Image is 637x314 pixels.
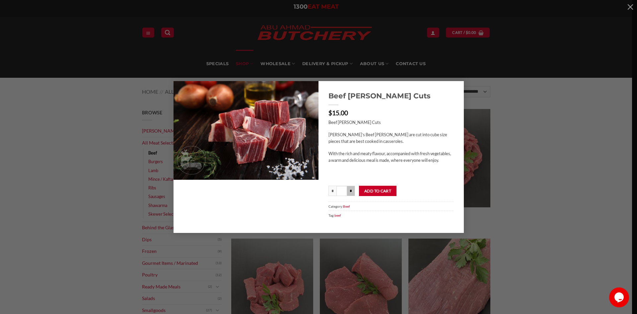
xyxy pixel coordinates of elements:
span: Category: [328,202,454,211]
button: Next [304,121,316,141]
a: Beef [343,204,350,208]
button: Add to cart [359,186,396,196]
p: With the rich and meaty flavour, accompanied with fresh vegetables, a warm and delicious meal is ... [328,150,454,164]
input: Increase quantity of Beef Curry Cuts [347,186,355,196]
iframe: chat widget [609,287,630,307]
p: Beef [PERSON_NAME] Cuts [328,119,454,126]
a: beef [334,213,341,217]
p: [PERSON_NAME]’s Beef [PERSON_NAME] are cut into cube size pieces that are best cooked in casseroles. [328,131,454,145]
img: Beef Curry Cuts – BEEF01 [174,81,319,180]
button: Previous [176,121,188,141]
input: Product quantity [336,186,347,196]
bdi: 15.00 [328,109,348,117]
span: $ [328,109,332,117]
a: Beef [PERSON_NAME] Cuts [328,91,454,100]
span: Tag: [328,211,454,220]
input: Reduce quantity of Beef Curry Cuts [328,186,336,196]
li: Page dot 1 [240,170,244,174]
li: Page dot 2 [248,170,251,174]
